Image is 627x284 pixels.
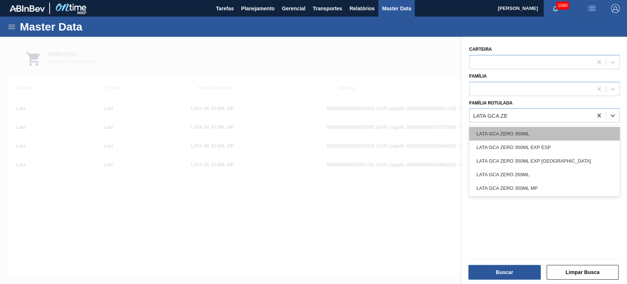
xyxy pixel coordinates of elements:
div: LATA GCA ZERO 350ML EXP [GEOGRAPHIC_DATA] [469,154,620,168]
button: Notificações [544,3,567,14]
span: Planejamento [241,4,274,13]
span: Relatórios [349,4,374,13]
label: Carteira [469,47,492,52]
button: Buscar [468,265,541,280]
div: LATA GCA ZERO 350ML [469,127,620,141]
span: Gerencial [282,4,306,13]
span: 1080 [556,1,569,10]
span: Transportes [313,4,342,13]
img: TNhmsLtSVTkK8tSr43FrP2fwEKptu5GPRR3wAAAABJRU5ErkJggg== [10,5,45,12]
button: Limpar Busca [547,265,619,280]
img: Logout [611,4,620,13]
span: Master Data [382,4,411,13]
label: Família Rotulada [469,100,512,106]
img: userActions [587,4,596,13]
span: Tarefas [216,4,234,13]
div: LATA GCA ZERO 269ML [469,168,620,181]
label: Família [469,74,487,79]
div: LATA GCA ZERO 350ML EXP ESP [469,141,620,154]
h1: Master Data [20,22,150,31]
div: LATA GCA ZERO 350ML MP [469,181,620,195]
